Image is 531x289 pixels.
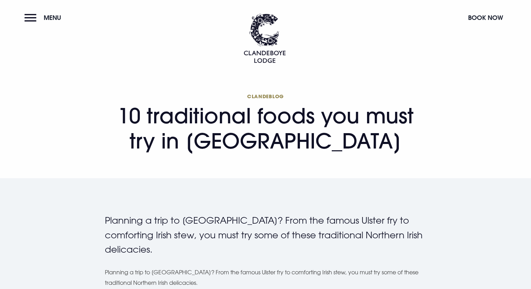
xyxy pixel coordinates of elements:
[105,93,426,100] span: Clandeblog
[105,267,426,288] p: Planning a trip to [GEOGRAPHIC_DATA]? From the famous Ulster fry to comforting Irish stew, you mu...
[105,213,426,257] p: Planning a trip to [GEOGRAPHIC_DATA]? From the famous Ulster fry to comforting Irish stew, you mu...
[465,10,507,25] button: Book Now
[105,93,426,153] h1: 10 traditional foods you must try in [GEOGRAPHIC_DATA]
[44,14,61,22] span: Menu
[24,10,65,25] button: Menu
[244,14,286,63] img: Clandeboye Lodge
